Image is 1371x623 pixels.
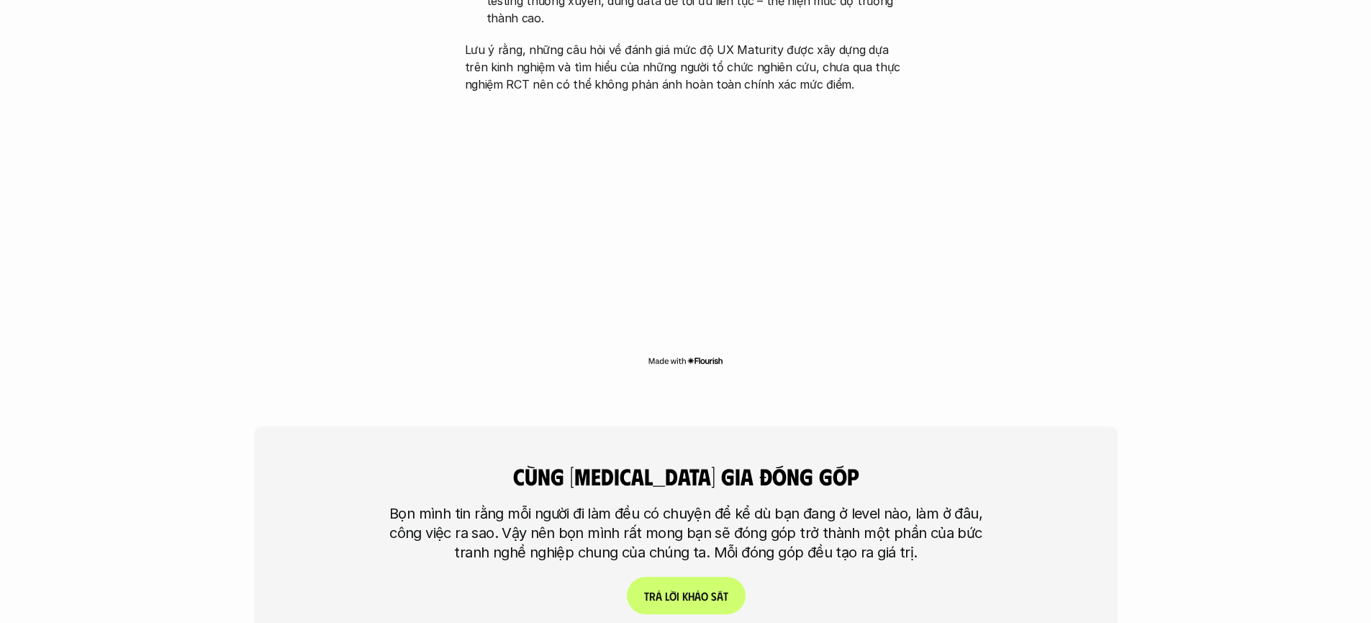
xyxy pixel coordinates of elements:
p: Lưu ý rằng, những câu hỏi về đánh giá mức độ UX Maturity được xây dựng dựa trên kinh nghiệm và tì... [465,41,907,93]
span: o [700,589,707,603]
span: i [676,589,679,603]
span: á [716,589,723,603]
iframe: Interactive or visual content [452,100,920,352]
span: s [710,589,716,603]
span: ả [694,589,700,603]
p: Bọn mình tin rằng mỗi người đi làm đều có chuyện để kể dù bạn đang ở level nào, làm ở đâu, công v... [380,504,992,563]
span: r [648,589,655,603]
span: k [682,589,687,603]
span: ờ [669,589,676,603]
span: t [723,589,728,603]
img: Made with Flourish [648,355,723,367]
span: l [664,589,669,603]
span: ả [655,589,661,603]
span: h [687,589,694,603]
span: T [643,589,648,603]
h4: cùng [MEDICAL_DATA] gia đóng góp [452,462,920,490]
a: Trảlờikhảosát [626,577,745,614]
